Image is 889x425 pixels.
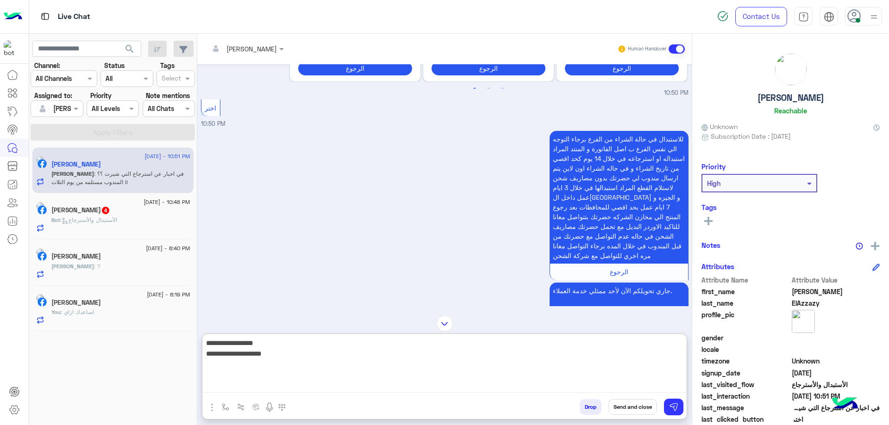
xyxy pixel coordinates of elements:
h5: Ali Abdelgawad [51,253,101,260]
label: Status [104,61,125,70]
img: Facebook [38,252,47,261]
span: Subscription Date : [DATE] [711,131,791,141]
img: picture [36,202,44,210]
button: Drop [580,399,601,415]
img: make a call [278,404,286,411]
button: الرجوع [432,62,545,75]
img: tab [798,12,809,22]
img: tab [824,12,834,22]
small: Human Handover [628,45,667,53]
h6: Notes [701,241,720,249]
h6: Tags [701,203,880,211]
label: Channel: [34,61,60,70]
img: profile [868,11,880,23]
span: last_visited_flow [701,380,790,389]
span: 2025-08-30T19:51:01.248Z [792,391,880,401]
button: Trigger scenario [233,399,249,414]
h5: Mahmoud ElAzzazy [51,160,101,168]
h6: Attributes [701,262,734,271]
img: picture [36,248,44,257]
span: timezone [701,356,790,366]
span: اختر [205,104,216,112]
span: last_interaction [701,391,790,401]
h5: Ahmed Khalifa [51,299,101,307]
img: select flow [222,403,229,411]
img: defaultAdmin.png [36,102,49,115]
span: Bot [51,216,60,223]
h6: Priority [701,162,726,171]
img: picture [775,54,807,85]
img: notes [856,242,863,250]
button: 3 of 2 [498,84,507,93]
span: last_message [701,403,790,413]
img: Facebook [38,205,47,215]
span: [PERSON_NAME] [51,263,94,270]
img: scroll [437,315,453,332]
span: Attribute Name [701,275,790,285]
button: create order [249,399,264,414]
span: null [792,333,880,343]
span: 10:50 PM [664,89,689,98]
span: اساعدك ازاي [61,308,94,315]
h6: Reachable [774,106,807,115]
p: 30/8/2025, 10:50 PM [550,131,689,264]
button: Send and close [608,399,657,415]
span: اختر [792,414,880,424]
span: Mahmoud [792,287,880,296]
button: select flow [218,399,233,414]
span: You [51,308,61,315]
div: Select [160,73,181,85]
label: Priority [90,91,112,100]
span: gender [701,333,790,343]
span: last_clicked_button [701,414,790,424]
span: 4 [102,207,109,214]
img: picture [36,294,44,302]
span: search [124,43,135,55]
img: spinner [717,11,728,22]
p: Live Chat [58,11,90,23]
label: Assigned to: [34,91,72,100]
span: في اخبار عن استرجاع التي شيرت ؟؟ المندوب مستلمه من يوم التلات !! [51,170,184,185]
span: Unknown [701,122,738,131]
button: 1 of 2 [470,84,479,93]
button: الرجوع [565,62,679,75]
img: add [871,242,879,250]
span: last_name [701,298,790,308]
span: null [792,345,880,354]
img: send voice note [264,402,275,413]
span: : الأستبدال والأسترجاع [60,216,117,223]
span: [PERSON_NAME] [51,170,94,177]
p: 30/8/2025, 10:50 PM [550,283,689,338]
img: Logo [4,7,22,26]
span: 10:50 PM [201,120,225,127]
span: locale [701,345,790,354]
span: الأستبدال والأسترجاع [792,380,880,389]
img: 713415422032625 [4,40,20,57]
button: 2 of 2 [484,84,493,93]
span: في اخبار عن استرجاع التي شيرت ؟؟ المندوب مستلمه من يوم التلات !! [792,403,880,413]
span: [DATE] - 10:48 PM [144,198,190,206]
span: Unknown [792,356,880,366]
label: Note mentions [146,91,190,100]
span: signup_date [701,368,790,378]
button: Apply Filters [31,124,195,141]
img: picture [36,156,44,164]
span: profile_pic [701,310,790,331]
img: Facebook [38,297,47,307]
span: 2024-10-03T20:22:49.263Z [792,368,880,378]
span: [DATE] - 8:19 PM [147,290,190,299]
span: Attribute Value [792,275,880,285]
img: hulul-logo.png [829,388,861,420]
span: ElAzzazy [792,298,880,308]
span: الرجوع [610,268,628,276]
span: [DATE] - 10:51 PM [144,152,190,160]
img: send message [669,402,678,412]
img: create order [252,403,260,411]
a: Contact Us [735,7,787,26]
img: Trigger scenario [237,403,244,411]
img: send attachment [207,402,218,413]
button: الرجوع [298,62,412,75]
img: tab [39,11,51,22]
h5: Ahmed Ammar [51,206,110,214]
img: picture [792,310,815,333]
